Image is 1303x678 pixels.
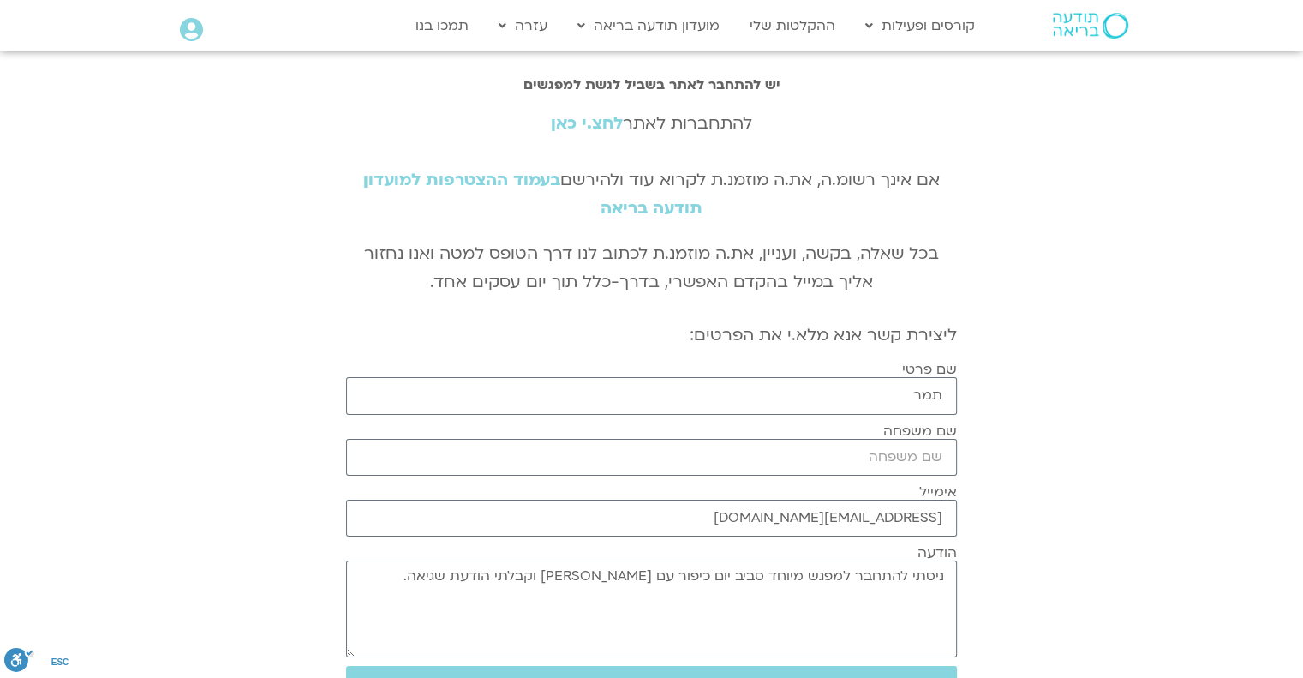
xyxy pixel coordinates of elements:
input: שם משפחה [346,439,957,476]
input: שם פרטי [346,377,957,414]
a: בעמוד ההצטרפות למועדון תודעה בריאה [363,169,702,219]
a: קורסים ופעילות [857,9,983,42]
h2: ליצירת קשר אנא מלא.י את הפרטים: [346,326,957,345]
img: תודעה בריאה [1053,13,1128,39]
div: להתחברות לאתר אם אינך רשומ.ה, את.ה מוזמנ.ת לקרוא עוד ולהירשם [346,110,957,223]
p: בכל שאלה, בקשה, ועניין, את.ה מוזמנ.ת לכתוב לנו דרך הטופס למטה ואנו נחזור אליך במייל בהקדם האפשרי,... [346,240,957,297]
a: לחצ.י כאן [551,112,623,135]
a: עזרה [490,9,556,42]
a: ההקלטות שלי [741,9,844,42]
h2: יש להתחבר לאתר בשביל לגשת למפגשים [346,77,957,93]
label: שם פרטי [902,362,957,377]
label: אימייל [919,484,957,500]
a: תמכו בנו [407,9,477,42]
textarea: ניסתי להתחבר למפגש מיוחד סביב יום כיפור עם [PERSON_NAME] וקבלתי הודעת שגיאה. [346,561,957,657]
label: שם משפחה [883,423,957,439]
label: הודעה [917,545,957,561]
a: מועדון תודעה בריאה [569,9,728,42]
input: אימייל [346,500,957,537]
